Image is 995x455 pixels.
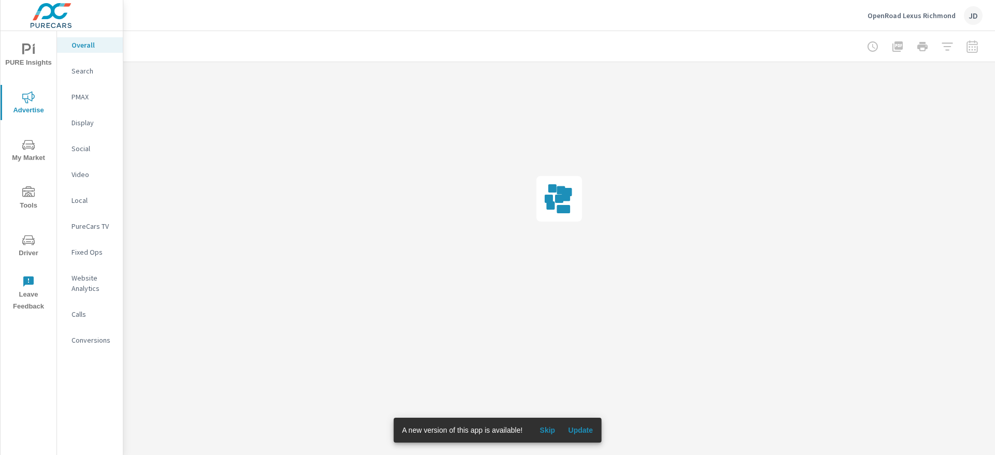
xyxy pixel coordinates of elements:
[72,169,115,180] p: Video
[4,234,53,259] span: Driver
[564,422,597,438] button: Update
[57,115,123,130] div: Display
[4,186,53,212] span: Tools
[72,92,115,102] p: PMAX
[531,422,564,438] button: Skip
[72,66,115,76] p: Search
[4,139,53,164] span: My Market
[402,426,523,434] span: A new version of this app is available!
[4,91,53,116] span: Advertise
[57,270,123,296] div: Website Analytics
[57,332,123,348] div: Conversions
[72,273,115,293] p: Website Analytics
[57,141,123,156] div: Social
[72,143,115,154] p: Social
[72,309,115,319] p: Calls
[57,167,123,182] div: Video
[57,63,123,79] div: Search
[72,195,115,206] p: Local
[57,218,123,234] div: PureCars TV
[964,6,983,25] div: JD
[72,40,115,50] p: Overall
[72,221,115,231] p: PureCars TV
[57,306,123,322] div: Calls
[72,335,115,345] p: Conversions
[535,425,560,435] span: Skip
[868,11,956,20] p: OpenRoad Lexus Richmond
[72,247,115,257] p: Fixed Ops
[57,37,123,53] div: Overall
[568,425,593,435] span: Update
[57,193,123,208] div: Local
[4,275,53,313] span: Leave Feedback
[4,43,53,69] span: PURE Insights
[72,118,115,128] p: Display
[57,244,123,260] div: Fixed Ops
[1,31,56,317] div: nav menu
[57,89,123,105] div: PMAX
